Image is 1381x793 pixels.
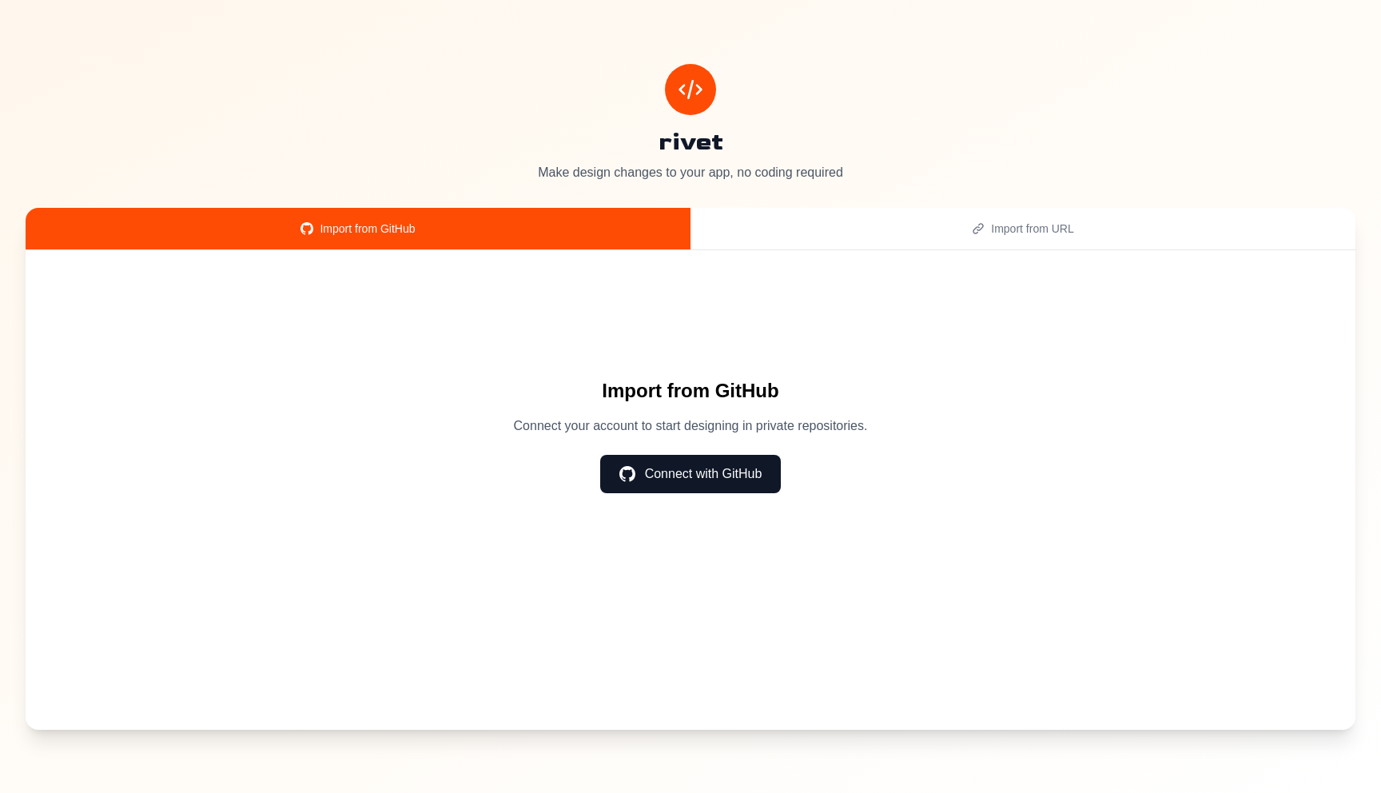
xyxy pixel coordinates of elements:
div: Import from URL [710,221,1336,237]
button: Connect with GitHub [600,455,782,493]
p: Connect your account to start designing in private repositories. [514,416,868,436]
div: Import from GitHub [45,221,671,237]
p: Make design changes to your app, no coding required [26,163,1355,182]
h2: Import from GitHub [514,378,868,404]
h1: rivet [26,128,1355,157]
